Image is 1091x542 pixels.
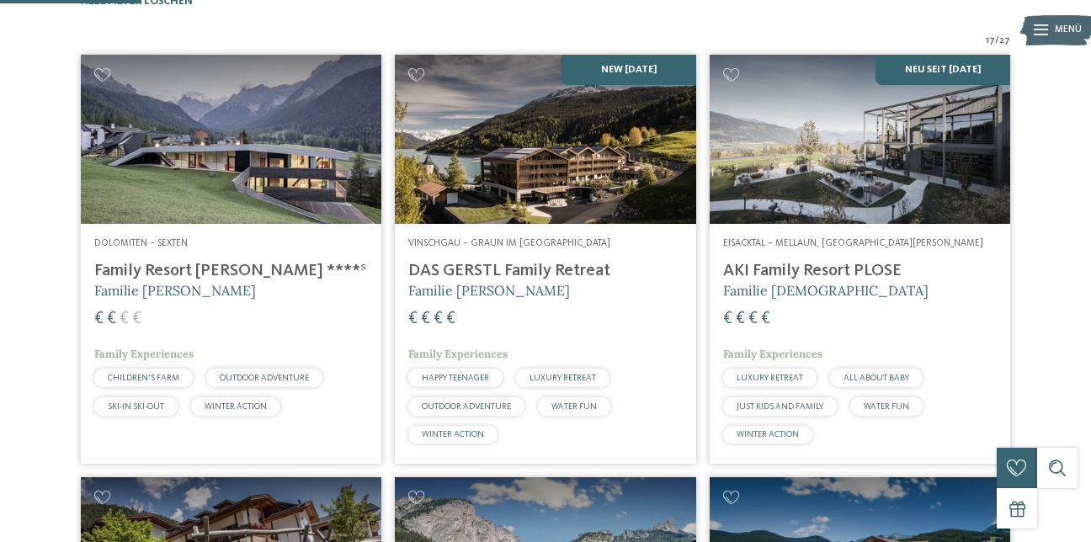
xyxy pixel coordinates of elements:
[132,311,141,327] span: €
[986,35,995,48] span: 17
[737,430,799,438] span: WINTER ACTION
[408,261,682,281] h4: DAS GERSTL Family Retreat
[94,347,194,361] span: Family Experiences
[408,347,508,361] span: Family Experiences
[723,347,822,361] span: Family Experiences
[710,55,1010,464] a: Familienhotels gesucht? Hier findet ihr die besten! NEU seit [DATE] Eisacktal – Mellaun, [GEOGRAP...
[737,374,803,382] span: LUXURY RETREAT
[408,311,418,327] span: €
[844,374,909,382] span: ALL ABOUT BABY
[120,311,129,327] span: €
[434,311,443,327] span: €
[723,282,929,299] span: Familie [DEMOGRAPHIC_DATA]
[107,311,116,327] span: €
[530,374,596,382] span: LUXURY RETREAT
[723,311,732,327] span: €
[408,238,610,248] span: Vinschgau – Graun im [GEOGRAPHIC_DATA]
[422,430,484,438] span: WINTER ACTION
[421,311,430,327] span: €
[551,402,597,411] span: WATER FUN
[108,374,179,382] span: CHILDREN’S FARM
[422,374,489,382] span: HAPPY TEENAGER
[408,282,570,299] span: Familie [PERSON_NAME]
[94,282,256,299] span: Familie [PERSON_NAME]
[995,35,999,48] span: /
[761,311,770,327] span: €
[94,261,368,281] h4: Family Resort [PERSON_NAME] ****ˢ
[999,35,1010,48] span: 27
[395,55,695,224] img: Familienhotels gesucht? Hier findet ihr die besten!
[737,402,823,411] span: JUST KIDS AND FAMILY
[710,55,1010,224] img: Familienhotels gesucht? Hier findet ihr die besten!
[723,238,983,248] span: Eisacktal – Mellaun, [GEOGRAPHIC_DATA][PERSON_NAME]
[94,238,188,248] span: Dolomiten – Sexten
[422,402,511,411] span: OUTDOOR ADVENTURE
[723,261,997,281] h4: AKI Family Resort PLOSE
[205,402,267,411] span: WINTER ACTION
[220,374,309,382] span: OUTDOOR ADVENTURE
[736,311,745,327] span: €
[864,402,909,411] span: WATER FUN
[395,55,695,464] a: Familienhotels gesucht? Hier findet ihr die besten! NEW [DATE] Vinschgau – Graun im [GEOGRAPHIC_D...
[94,311,104,327] span: €
[81,55,381,464] a: Familienhotels gesucht? Hier findet ihr die besten! Dolomiten – Sexten Family Resort [PERSON_NAME...
[108,402,164,411] span: SKI-IN SKI-OUT
[81,55,381,224] img: Family Resort Rainer ****ˢ
[748,311,758,327] span: €
[446,311,455,327] span: €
